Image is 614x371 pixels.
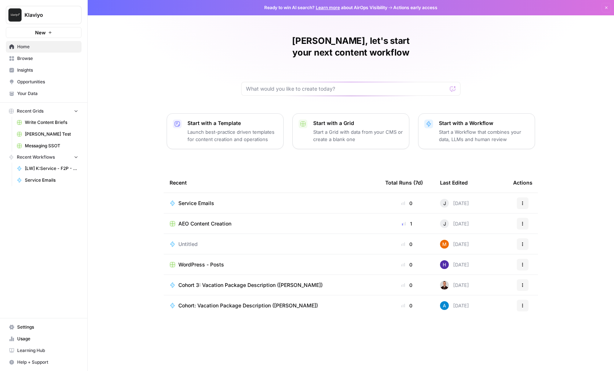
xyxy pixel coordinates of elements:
div: Actions [513,173,532,193]
input: What would you like to create today? [246,85,447,92]
div: 1 [385,220,428,227]
a: Browse [6,53,82,64]
div: Total Runs (7d) [385,173,423,193]
button: Recent Grids [6,106,82,117]
div: Recent [170,173,374,193]
p: Start with a Grid [313,120,403,127]
a: AEO Content Creation [170,220,374,227]
div: 0 [385,302,428,309]
p: Start with a Workflow [439,120,529,127]
span: Your Data [17,90,78,97]
span: Messaging SSOT [25,143,78,149]
span: [LW] K:Service - F2P - Email Flows [25,165,78,172]
p: Start a Grid with data from your CMS or create a blank one [313,128,403,143]
div: [DATE] [440,301,469,310]
a: Insights [6,64,82,76]
span: New [35,29,46,36]
a: Messaging SSOT [14,140,82,152]
div: 0 [385,261,428,268]
span: Service Emails [25,177,78,183]
span: Insights [17,67,78,73]
img: Klaviyo Logo [8,8,22,22]
button: Start with a GridStart a Grid with data from your CMS or create a blank one [292,113,409,149]
span: Actions early access [393,4,437,11]
a: Learn more [316,5,340,10]
button: Workspace: Klaviyo [6,6,82,24]
p: Start with a Template [187,120,277,127]
h1: [PERSON_NAME], let's start your next content workflow [241,35,460,58]
button: Help + Support [6,356,82,368]
span: Opportunities [17,79,78,85]
span: Write Content Briefs [25,119,78,126]
span: J [443,220,446,227]
a: Home [6,41,82,53]
button: Recent Workflows [6,152,82,163]
span: AEO Content Creation [178,220,231,227]
div: 0 [385,200,428,207]
a: Learning Hub [6,345,82,356]
span: Untitled [178,241,198,248]
a: Opportunities [6,76,82,88]
p: Start a Workflow that combines your data, LLMs and human review [439,128,529,143]
a: Settings [6,321,82,333]
span: Settings [17,324,78,330]
p: Launch best-practice driven templates for content creation and operations [187,128,277,143]
button: Start with a WorkflowStart a Workflow that combines your data, LLMs and human review [418,113,535,149]
span: Browse [17,55,78,62]
img: tymptdsczdi0wo793bpr2pv9qlom [440,281,449,289]
img: 7x3txdm7apl8fqboswhylmazuiig [440,260,449,269]
span: Service Emails [178,200,214,207]
span: Ready to win AI search? about AirOps Visibility [264,4,387,11]
a: Service Emails [14,174,82,186]
div: [DATE] [440,199,469,208]
span: Help + Support [17,359,78,366]
a: Write Content Briefs [14,117,82,128]
span: Learning Hub [17,347,78,354]
button: Start with a TemplateLaunch best-practice driven templates for content creation and operations [167,113,284,149]
div: Last Edited [440,173,468,193]
span: Recent Workflows [17,154,55,160]
span: WordPress - Posts [178,261,224,268]
span: Cohort 3: Vacation Package Description ([PERSON_NAME]) [178,281,323,289]
button: New [6,27,82,38]
a: Your Data [6,88,82,99]
span: Recent Grids [17,108,43,114]
img: o3cqybgnmipr355j8nz4zpq1mc6x [440,301,449,310]
a: WordPress - Posts [170,261,374,268]
span: J [443,200,446,207]
div: 0 [385,241,428,248]
a: Cohort 3: Vacation Package Description ([PERSON_NAME]) [170,281,374,289]
a: Untitled [170,241,374,248]
a: Cohort: Vacation Package Description ([PERSON_NAME]) [170,302,374,309]
div: [DATE] [440,260,469,269]
span: Home [17,43,78,50]
a: [PERSON_NAME] Test [14,128,82,140]
div: [DATE] [440,281,469,289]
a: [LW] K:Service - F2P - Email Flows [14,163,82,174]
img: pxi7o5hmhkx09q2q5yrfdppt7i1s [440,240,449,249]
div: 0 [385,281,428,289]
span: [PERSON_NAME] Test [25,131,78,137]
span: Klaviyo [24,11,69,19]
span: Cohort: Vacation Package Description ([PERSON_NAME]) [178,302,318,309]
a: Service Emails [170,200,374,207]
span: Usage [17,336,78,342]
div: [DATE] [440,240,469,249]
a: Usage [6,333,82,345]
div: [DATE] [440,219,469,228]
